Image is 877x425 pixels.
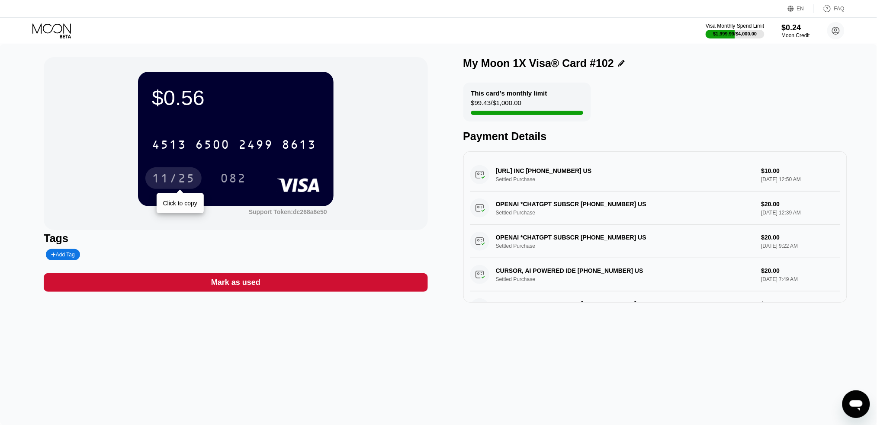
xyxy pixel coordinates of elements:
div: 2499 [238,139,273,153]
div: 082 [220,173,246,186]
div: 082 [214,167,253,189]
div: My Moon 1X Visa® Card #102 [463,57,614,70]
div: FAQ [814,4,845,13]
iframe: Button to launch messaging window [842,390,870,418]
div: Mark as used [44,273,427,292]
div: Add Tag [46,249,80,260]
div: $0.56 [152,86,320,110]
div: Visa Monthly Spend Limit [706,23,764,29]
div: 4513 [152,139,186,153]
div: FAQ [834,6,845,12]
div: 11/25 [145,167,202,189]
div: Add Tag [51,252,74,258]
div: Support Token: dc268a6e50 [249,208,327,215]
div: This card’s monthly limit [471,89,547,97]
div: Visa Monthly Spend Limit$1,999.99/$4,000.00 [706,23,764,38]
div: $99.43 / $1,000.00 [471,99,522,111]
div: Moon Credit [782,32,810,38]
div: $0.24Moon Credit [782,23,810,38]
div: 8613 [282,139,316,153]
div: Mark as used [211,278,260,288]
div: 4513650024998613 [147,134,321,155]
div: Payment Details [463,130,847,143]
div: $0.24 [782,23,810,32]
div: 11/25 [152,173,195,186]
div: 6500 [195,139,230,153]
div: EN [788,4,814,13]
div: Tags [44,232,427,245]
div: $1,999.99 / $4,000.00 [713,31,757,36]
div: Support Token:dc268a6e50 [249,208,327,215]
div: Click to copy [163,200,197,207]
div: EN [797,6,804,12]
